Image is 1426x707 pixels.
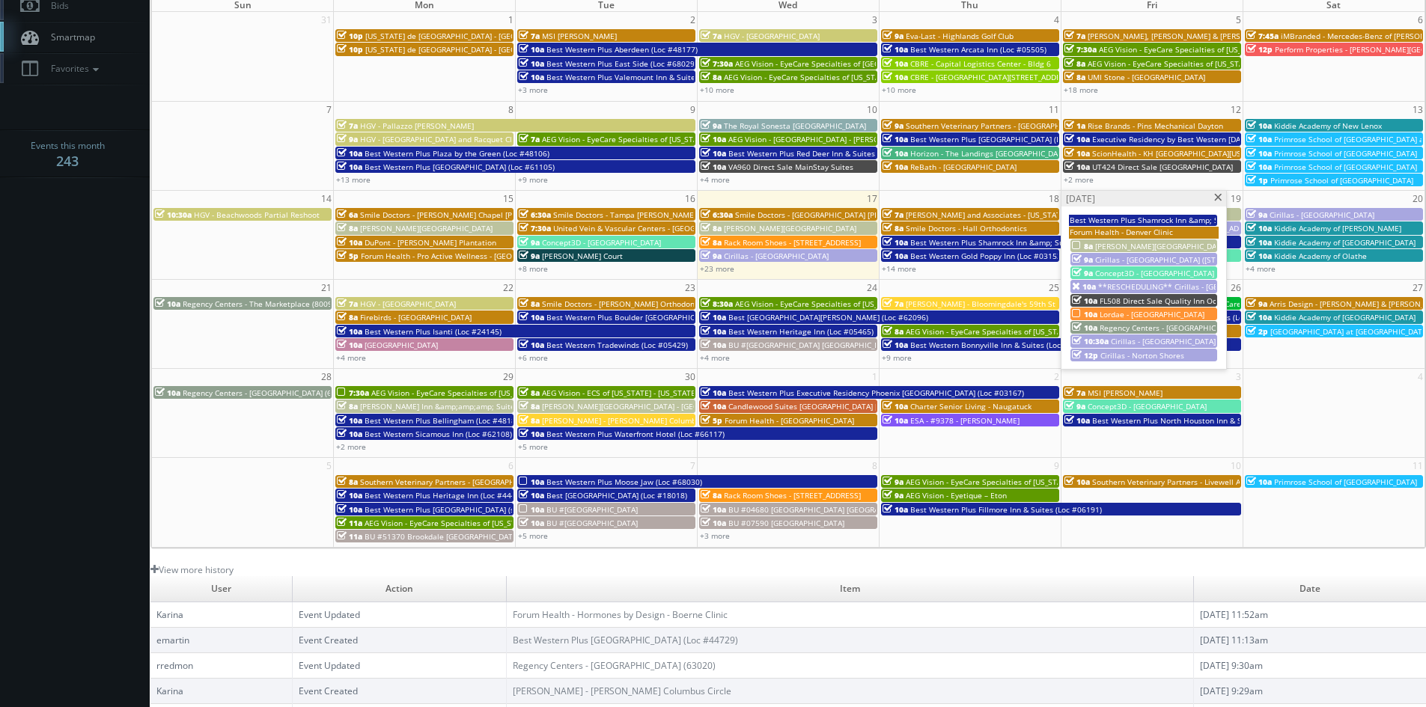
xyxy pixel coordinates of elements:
[1274,223,1401,233] span: Kiddie Academy of [PERSON_NAME]
[883,44,908,55] span: 10a
[910,340,1093,350] span: Best Western Bonnyville Inn & Suites (Loc #61075)
[519,504,544,515] span: 10a
[882,263,916,274] a: +14 more
[883,326,904,337] span: 8a
[701,209,733,220] span: 6:30a
[1064,415,1090,426] span: 10a
[883,72,908,82] span: 10a
[724,31,820,41] span: HGV - [GEOGRAPHIC_DATA]
[883,299,904,309] span: 7a
[337,531,362,542] span: 11a
[882,85,916,95] a: +10 more
[701,162,726,172] span: 10a
[701,388,726,398] span: 10a
[1246,299,1267,309] span: 9a
[701,251,722,261] span: 9a
[1064,120,1085,131] span: 1a
[1099,44,1357,55] span: AEG Vision - EyeCare Specialties of [US_STATE] – [PERSON_NAME] Vision
[337,31,363,41] span: 10p
[1100,322,1260,333] span: Regency Centers - [GEOGRAPHIC_DATA] (159)
[155,299,180,309] span: 10a
[518,530,548,541] a: +5 more
[542,299,707,309] span: Smile Doctors - [PERSON_NAME] Orthodontics
[365,326,502,337] span: Best Western Plus Isanti (Loc #24145)
[336,352,366,363] a: +4 more
[519,31,540,41] span: 7a
[1274,251,1367,261] span: Kiddie Academy of Olathe
[1088,31,1376,41] span: [PERSON_NAME], [PERSON_NAME] & [PERSON_NAME], LLC - [GEOGRAPHIC_DATA]
[546,58,697,69] span: Best Western Plus East Side (Loc #68029)
[519,299,540,309] span: 8a
[1064,148,1090,159] span: 10a
[1088,72,1205,82] span: UMI Stone - [GEOGRAPHIC_DATA]
[883,251,908,261] span: 10a
[337,148,362,159] span: 10a
[701,120,722,131] span: 9a
[910,162,1017,172] span: ReBath - [GEOGRAPHIC_DATA]
[519,251,540,261] span: 9a
[519,401,540,411] span: 8a
[337,299,358,309] span: 7a
[1111,336,1290,346] span: Cirillas - [GEOGRAPHIC_DATA] ([STREET_ADDRESS])
[546,504,638,515] span: BU #[GEOGRAPHIC_DATA]
[906,209,1141,220] span: [PERSON_NAME] and Associates - [US_STATE][GEOGRAPHIC_DATA]
[910,58,1051,69] span: CBRE - Capital Logistics Center - Bldg 6
[337,223,358,233] span: 8a
[1274,120,1382,131] span: Kiddie Academy of New Lenox
[906,120,1151,131] span: Southern Veterinary Partners - [GEOGRAPHIC_DATA][PERSON_NAME]
[183,299,339,309] span: Regency Centers - The Marketplace (80099)
[735,58,1055,69] span: AEG Vision - EyeCare Specialties of [GEOGRAPHIC_DATA][US_STATE] - [GEOGRAPHIC_DATA]
[1246,148,1272,159] span: 10a
[507,12,515,28] span: 1
[1246,312,1272,322] span: 10a
[519,518,544,528] span: 10a
[546,312,767,322] span: Best Western Plus Boulder [GEOGRAPHIC_DATA] (Loc #06179)
[883,58,908,69] span: 10a
[1072,336,1109,346] span: 10:30a
[701,223,722,233] span: 8a
[43,62,103,75] span: Favorites
[31,138,105,153] span: Events this month
[519,415,540,426] span: 8a
[337,312,358,322] span: 8a
[519,72,544,82] span: 10a
[906,477,1174,487] span: AEG Vision - EyeCare Specialties of [US_STATE] – [PERSON_NAME] Eye Care
[546,477,702,487] span: Best Western Plus Moose Jaw (Loc #68030)
[1064,72,1085,82] span: 8a
[1246,237,1272,248] span: 10a
[513,608,728,621] a: Forum Health - Hormones by Design - Boerne Clinic
[1064,174,1094,185] a: +2 more
[1246,477,1272,487] span: 10a
[1072,322,1097,333] span: 10a
[542,415,727,426] span: [PERSON_NAME] - [PERSON_NAME] Columbus Circle
[337,209,358,220] span: 6a
[337,340,362,350] span: 10a
[701,490,722,501] span: 8a
[365,31,572,41] span: [US_STATE] de [GEOGRAPHIC_DATA] - [GEOGRAPHIC_DATA]
[728,518,844,528] span: BU #07590 [GEOGRAPHIC_DATA]
[1064,58,1085,69] span: 8a
[365,148,549,159] span: Best Western Plus Plaza by the Green (Loc #48106)
[519,312,544,322] span: 10a
[365,504,604,515] span: Best Western Plus [GEOGRAPHIC_DATA] (shoot 1 of 2) (Loc #15116)
[1092,415,1308,426] span: Best Western Plus North Houston Inn & Suites (Loc #44475)
[1064,477,1090,487] span: 10a
[724,237,861,248] span: Rack Room Shoes - [STREET_ADDRESS]
[735,299,979,309] span: AEG Vision - EyeCare Specialties of [US_STATE] - A1A Family EyeCare
[519,134,540,144] span: 7a
[519,223,551,233] span: 7:30a
[519,44,544,55] span: 10a
[701,326,726,337] span: 10a
[1416,12,1425,28] span: 6
[1064,134,1090,144] span: 10a
[337,490,362,501] span: 10a
[1072,268,1093,278] span: 9a
[1274,237,1416,248] span: Kiddie Academy of [GEOGRAPHIC_DATA]
[701,31,722,41] span: 7a
[689,102,697,117] span: 9
[337,401,358,411] span: 8a
[1072,241,1093,251] span: 8a
[1088,58,1341,69] span: AEG Vision - EyeCare Specialties of [US_STATE] - Carolina Family Vision
[325,102,333,117] span: 7
[519,237,540,248] span: 9a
